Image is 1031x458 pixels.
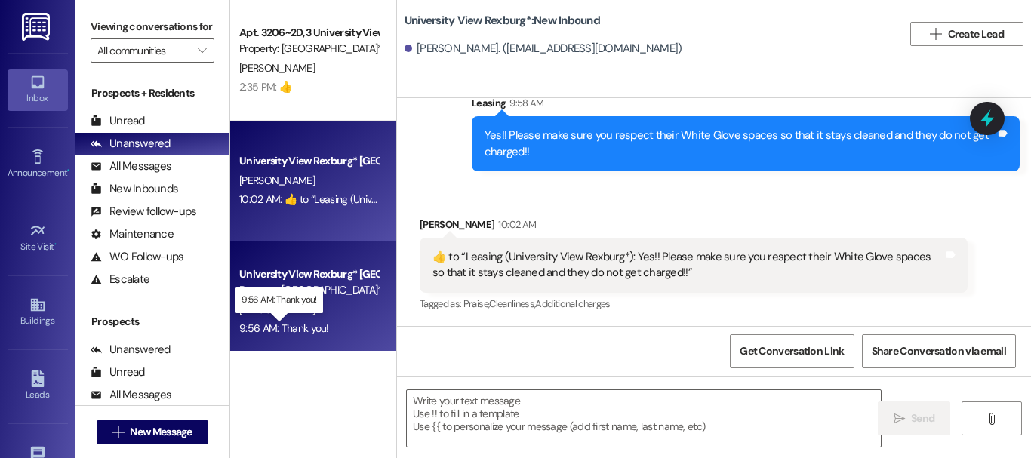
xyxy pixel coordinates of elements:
a: Buildings [8,292,68,333]
span: Send [911,410,934,426]
span: Additional charges [535,297,610,310]
div: [PERSON_NAME]. ([EMAIL_ADDRESS][DOMAIN_NAME]) [405,41,682,57]
i:  [894,413,905,425]
div: Maintenance [91,226,174,242]
span: Cleanliness , [489,297,535,310]
div: [PERSON_NAME] [420,217,968,238]
a: Inbox [8,69,68,110]
div: Yes!! Please make sure you respect their White Glove spaces so that it stays cleaned and they do ... [485,128,996,160]
i:  [112,426,124,438]
div: Unread [91,364,145,380]
div: Unanswered [91,136,171,152]
img: ResiDesk Logo [22,13,53,41]
button: New Message [97,420,208,444]
div: 9:58 AM [506,95,543,111]
div: University View Rexburg* [GEOGRAPHIC_DATA] [239,153,379,169]
div: New Inbounds [91,181,178,197]
span: Share Conversation via email [872,343,1006,359]
span: Praise , [463,297,489,310]
div: Review follow-ups [91,204,196,220]
span: [PERSON_NAME] [239,61,315,75]
button: Share Conversation via email [862,334,1016,368]
div: Tagged as: [420,293,968,315]
input: All communities [97,38,190,63]
b: University View Rexburg*: New Inbound [405,13,600,29]
div: All Messages [91,387,171,403]
span: Create Lead [948,26,1004,42]
span: [PERSON_NAME] [239,174,315,187]
div: Unread [91,113,145,129]
i:  [986,413,997,425]
span: New Message [130,424,192,440]
div: Property: [GEOGRAPHIC_DATA]* [239,282,379,298]
div: WO Follow-ups [91,249,183,265]
div: 2:35 PM: 👍 [239,80,291,94]
div: 10:02 AM: ​👍​ to “ Leasing (University View Rexburg*): Yes!! Please make sure you respect their W... [239,192,979,206]
span: [PERSON_NAME] [239,303,315,316]
span: • [54,239,57,250]
div: Unanswered [91,342,171,358]
div: 9:56 AM: Thank you! [239,321,329,335]
div: University View Rexburg* [GEOGRAPHIC_DATA] [239,266,379,282]
span: Get Conversation Link [740,343,844,359]
div: Leasing [472,95,1020,116]
div: 10:02 AM [494,217,536,232]
div: Property: [GEOGRAPHIC_DATA]* [239,41,379,57]
div: All Messages [91,158,171,174]
i:  [198,45,206,57]
div: Prospects [75,314,229,330]
i:  [930,28,941,40]
div: Apt. 3206~2D, 3 University View Rexburg [239,25,379,41]
label: Viewing conversations for [91,15,214,38]
div: ​👍​ to “ Leasing (University View Rexburg*): Yes!! Please make sure you respect their White Glove... [432,249,943,281]
a: Leads [8,366,68,407]
div: Escalate [91,272,149,287]
button: Create Lead [910,22,1023,46]
button: Get Conversation Link [730,334,854,368]
span: • [67,165,69,176]
button: Send [878,401,951,435]
p: 9:56 AM: Thank you! [242,294,317,306]
div: Prospects + Residents [75,85,229,101]
a: Site Visit • [8,218,68,259]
